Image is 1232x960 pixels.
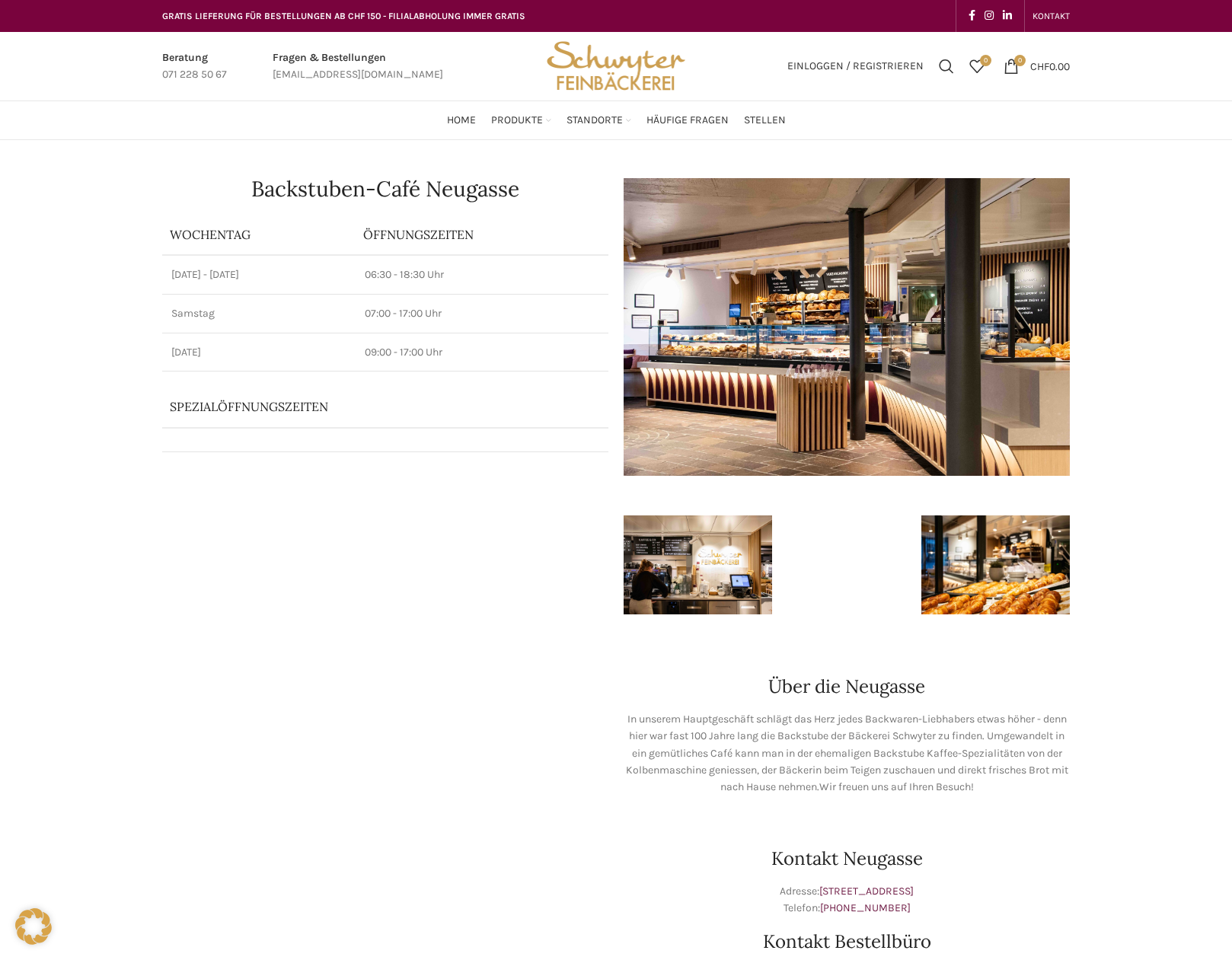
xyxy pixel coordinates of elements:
[363,226,601,243] p: ÖFFNUNGSZEITEN
[162,178,608,199] h1: Backstuben-Café Neugasse
[980,55,991,66] span: 0
[624,850,1070,868] h2: Kontakt Neugasse
[624,883,1070,917] p: Adresse: Telefon:
[567,105,631,136] a: Standorte
[820,901,911,914] a: [PHONE_NUMBER]
[365,267,599,282] p: 06:30 - 18:30 Uhr
[447,105,476,136] a: Home
[162,49,227,84] a: Infobox link
[155,105,1077,136] div: Main navigation
[447,113,476,128] span: Home
[541,32,691,100] img: Bäckerei Schwyter
[744,105,786,136] a: Stellen
[491,105,551,136] a: Produkte
[1025,1,1077,31] div: Secondary navigation
[365,345,599,360] p: 09:00 - 17:00 Uhr
[1070,515,1218,614] img: schwyter-10
[964,5,980,27] a: Facebook social link
[921,515,1070,614] img: schwyter-12
[624,678,1070,696] h2: Über die Neugasse
[171,267,346,282] p: [DATE] - [DATE]
[931,51,962,81] a: Suchen
[1033,11,1070,21] span: KONTAKT
[819,885,914,898] a: [STREET_ADDRESS]
[744,113,786,128] span: Stellen
[171,345,346,360] p: [DATE]
[1014,55,1026,66] span: 0
[1030,59,1070,72] bdi: 0.00
[567,113,623,128] span: Standorte
[962,51,992,81] a: 0
[170,398,558,415] p: Spezialöffnungszeiten
[491,113,543,128] span: Produkte
[646,105,729,136] a: Häufige Fragen
[162,11,525,21] span: GRATIS LIEFERUNG FÜR BESTELLUNGEN AB CHF 150 - FILIALABHOLUNG IMMER GRATIS
[171,306,346,321] p: Samstag
[980,5,998,27] a: Instagram social link
[1030,59,1049,72] span: CHF
[962,51,992,81] div: Meine Wunschliste
[787,61,924,72] span: Einloggen / Registrieren
[273,49,443,84] a: Infobox link
[624,933,1070,951] h2: Kontakt Bestellbüro
[819,780,974,793] span: Wir freuen uns auf Ihren Besuch!
[772,515,921,614] img: schwyter-61
[365,306,599,321] p: 07:00 - 17:00 Uhr
[624,711,1070,796] p: In unserem Hauptgeschäft schlägt das Herz jedes Backwaren-Liebhabers etwas höher - denn hier war ...
[998,5,1017,27] a: Linkedin social link
[170,226,348,243] p: Wochentag
[996,51,1077,81] a: 0 CHF0.00
[624,515,772,614] img: schwyter-17
[780,51,931,81] a: Einloggen / Registrieren
[1033,1,1070,31] a: KONTAKT
[541,59,691,72] a: Site logo
[162,711,608,939] iframe: bäckerei schwyter neugasse
[646,113,729,128] span: Häufige Fragen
